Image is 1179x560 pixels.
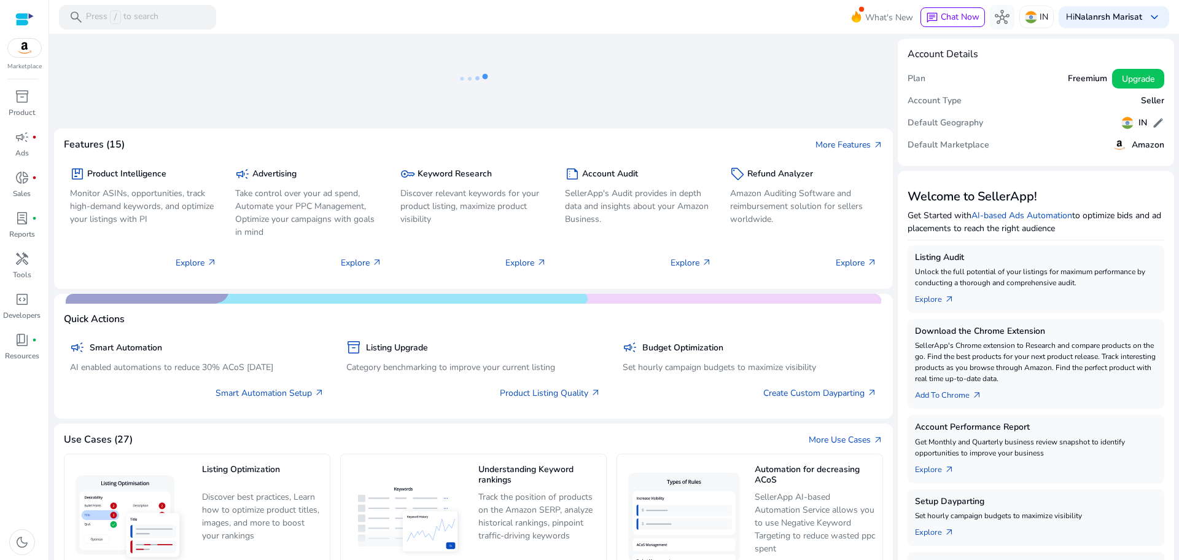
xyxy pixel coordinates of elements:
[70,187,217,226] p: Monitor ASINs, opportunities, track high-demand keywords, and optimize your listings with PI
[582,169,638,179] h5: Account Audit
[908,140,989,151] h5: Default Marketplace
[90,343,162,353] h5: Smart Automation
[32,216,37,221] span: fiber_manual_record
[500,387,601,400] a: Product Listing Quality
[64,434,133,446] h4: Use Cases (27)
[537,258,547,267] span: arrow_outward
[400,187,547,226] p: Discover relevant keywords for your product listing, maximize product visibility
[366,343,428,353] h5: Listing Upgrade
[915,459,964,476] a: Explorearrow_outward
[1152,117,1164,129] span: edit
[252,169,297,179] h5: Advertising
[971,210,1072,221] a: AI-based Ads Automation
[86,10,158,24] p: Press to search
[70,361,324,374] p: AI enabled automations to reduce 30% ACoS [DATE]
[702,258,712,267] span: arrow_outward
[13,188,31,199] p: Sales
[836,256,877,269] p: Explore
[314,388,324,398] span: arrow_outward
[915,510,1157,521] p: Set hourly campaign budgets to maximize visibility
[1121,117,1134,129] img: in.svg
[15,535,29,550] span: dark_mode
[64,314,125,325] h4: Quick Actions
[346,361,601,374] p: Category benchmarking to improve your current listing
[9,229,35,240] p: Reports
[915,253,1157,263] h5: Listing Audit
[1066,13,1142,22] p: Hi
[418,169,492,179] h5: Keyword Research
[915,266,1157,288] p: Unlock the full potential of your listings for maximum performance by conducting a thorough and c...
[13,269,31,280] p: Tools
[944,527,954,537] span: arrow_outward
[15,211,29,226] span: lab_profile
[565,187,712,226] p: SellerApp's Audit provides in depth data and insights about your Amazon Business.
[202,491,324,543] p: Discover best practices, Learn how to optimize product titles, images, and more to boost your ran...
[69,10,84,25] span: search
[908,96,962,106] h5: Account Type
[591,388,601,398] span: arrow_outward
[32,135,37,140] span: fiber_manual_record
[809,433,883,446] a: More Use Casesarrow_outward
[867,258,877,267] span: arrow_outward
[915,436,1157,459] p: Get Monthly and Quarterly business review snapshot to identify opportunities to improve your busi...
[867,388,877,398] span: arrow_outward
[755,465,876,486] h5: Automation for decreasing ACoS
[15,333,29,347] span: book_4
[5,350,39,361] p: Resources
[15,89,29,104] span: inventory_2
[1112,138,1127,152] img: amazon.svg
[873,435,883,445] span: arrow_outward
[64,139,125,151] h4: Features (15)
[235,187,382,239] p: Take control over your ad spend, Automate your PPC Management, Optimize your campaigns with goals...
[642,343,723,353] h5: Budget Optimization
[7,62,42,71] p: Marketplace
[755,491,876,555] p: SellerApp AI-based Automation Service allows you to use Negative Keyword Targeting to reduce wast...
[15,170,29,185] span: donut_small
[1147,10,1162,25] span: keyboard_arrow_down
[176,256,217,269] p: Explore
[908,209,1164,235] p: Get Started with to optimize bids and ad placements to reach the right audience
[1141,96,1164,106] h5: Seller
[87,169,166,179] h5: Product Intelligence
[341,256,382,269] p: Explore
[400,167,415,181] span: key
[1040,6,1048,28] p: IN
[915,384,992,401] a: Add To Chrome
[1025,11,1037,23] img: in.svg
[565,167,580,181] span: summarize
[8,39,41,57] img: amazon.svg
[1132,140,1164,151] h5: Amazon
[908,74,925,84] h5: Plan
[865,7,913,28] span: What's New
[730,167,745,181] span: sell
[915,521,964,538] a: Explorearrow_outward
[1068,74,1107,84] h5: Freemium
[815,138,883,151] a: More Featuresarrow_outward
[70,167,85,181] span: package
[202,465,324,486] h5: Listing Optimization
[1075,11,1142,23] b: Nalanrsh Marisat
[346,340,361,355] span: inventory_2
[995,10,1010,25] span: hub
[908,189,1164,204] h3: Welcome to SellerApp!
[873,140,883,150] span: arrow_outward
[972,390,982,400] span: arrow_outward
[235,167,250,181] span: campaign
[15,130,29,144] span: campaign
[915,422,1157,433] h5: Account Performance Report
[908,118,983,128] h5: Default Geography
[990,5,1014,30] button: hub
[941,11,979,23] span: Chat Now
[1138,118,1147,128] h5: IN
[915,288,964,306] a: Explorearrow_outward
[372,258,382,267] span: arrow_outward
[15,251,29,266] span: handyman
[15,148,29,159] p: Ads
[32,175,37,180] span: fiber_manual_record
[207,258,217,267] span: arrow_outward
[110,10,121,24] span: /
[623,340,637,355] span: campaign
[15,292,29,307] span: code_blocks
[1122,73,1154,85] span: Upgrade
[70,340,85,355] span: campaign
